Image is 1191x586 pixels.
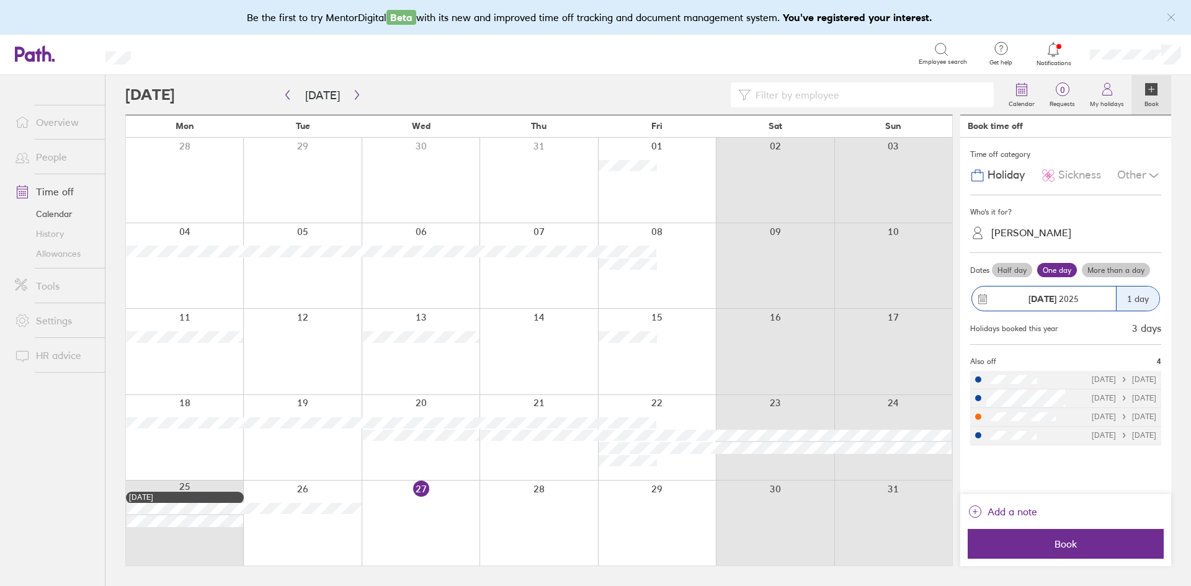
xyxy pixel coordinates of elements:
a: Allowances [5,244,105,264]
span: Get help [981,59,1021,66]
div: [DATE] [DATE] [1092,412,1156,421]
label: My holidays [1082,97,1131,108]
div: 3 days [1132,322,1161,334]
span: Mon [176,121,194,131]
a: My holidays [1082,75,1131,115]
div: [PERSON_NAME] [991,227,1071,239]
span: 2025 [1028,294,1079,304]
span: Also off [970,357,996,366]
span: Thu [531,121,546,131]
a: 0Requests [1042,75,1082,115]
span: Sun [885,121,901,131]
a: Settings [5,308,105,333]
div: [DATE] [129,493,241,502]
a: Tools [5,273,105,298]
b: You've registered your interest. [783,11,932,24]
span: Beta [386,10,416,25]
span: Tue [296,121,310,131]
a: People [5,144,105,169]
div: [DATE] [DATE] [1092,375,1156,384]
div: Be the first to try MentorDigital with its new and improved time off tracking and document manage... [247,10,945,25]
div: Time off category [970,145,1161,164]
span: Dates [970,266,989,275]
span: Holiday [988,169,1025,182]
div: Other [1117,164,1161,187]
a: Calendar [5,204,105,224]
span: Sat [769,121,782,131]
span: Add a note [988,502,1037,522]
button: Book [968,529,1164,559]
span: Notifications [1033,60,1074,67]
a: Overview [5,110,105,135]
label: One day [1037,263,1077,278]
label: Calendar [1001,97,1042,108]
strong: [DATE] [1028,293,1056,304]
label: Half day [992,263,1032,278]
input: Filter by employee [751,83,986,107]
label: More than a day [1082,263,1150,278]
div: Book time off [968,121,1023,131]
div: [DATE] [DATE] [1092,394,1156,402]
span: Employee search [919,58,967,66]
button: [DATE] [295,85,350,105]
a: Notifications [1033,41,1074,67]
a: Calendar [1001,75,1042,115]
div: Who's it for? [970,203,1161,221]
span: Fri [651,121,662,131]
a: Book [1131,75,1171,115]
button: Add a note [968,502,1037,522]
div: Search [164,48,196,59]
div: [DATE] [DATE] [1092,431,1156,440]
a: Time off [5,179,105,204]
span: Book [976,538,1155,549]
span: Sickness [1058,169,1101,182]
button: [DATE] 20251 day [970,280,1161,317]
label: Requests [1042,97,1082,108]
span: 4 [1157,357,1161,366]
a: History [5,224,105,244]
span: Wed [412,121,430,131]
div: 1 day [1116,286,1159,311]
a: HR advice [5,343,105,368]
span: 0 [1042,85,1082,95]
label: Book [1137,97,1166,108]
div: Holidays booked this year [970,324,1058,333]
